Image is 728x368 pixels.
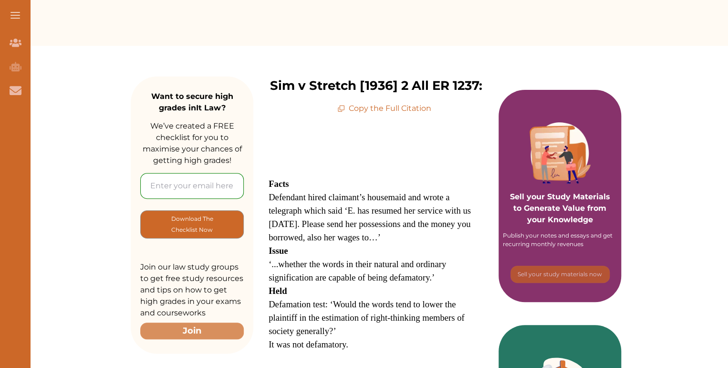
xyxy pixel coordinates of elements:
div: Publish your notes and essays and get recurring monthly revenues [503,231,617,249]
span: Defamation test: ‘Would the words tend to lower the plaintiff in the estimation of right-thinking... [269,299,465,336]
p: Join our law study groups to get free study resources and tips on how to get high grades in your ... [140,261,244,319]
span: Held [269,286,287,296]
p: Download The Checklist Now [160,213,224,236]
span: ‘...whether the words in their natural and ordinary signification are capable of being defamatory.’ [269,259,446,282]
strong: Want to secure high grades in It Law ? [151,92,233,112]
p: Sim v Stretch [1936] 2 All ER 1237: [270,76,482,95]
input: Enter your email here [140,173,244,199]
span: We’ve created a FREE checklist for you to maximise your chances of getting high grades! [143,121,242,165]
span: Issue [269,246,288,256]
img: Purple card image [530,122,591,184]
p: Copy the Full Citation [337,103,431,114]
span: Defendant hired claimant’s housemaid and wrote a telegraph which said ‘E. has resumed her service... [269,192,471,242]
p: Sell your study materials now [518,270,602,279]
p: Sell your Study Materials to Generate Value from your Knowledge [508,164,612,226]
span: Facts [269,179,289,189]
button: [object Object] [140,210,244,238]
button: [object Object] [510,266,610,283]
span: It was not defamatory. [269,339,348,349]
button: Join [140,323,244,339]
